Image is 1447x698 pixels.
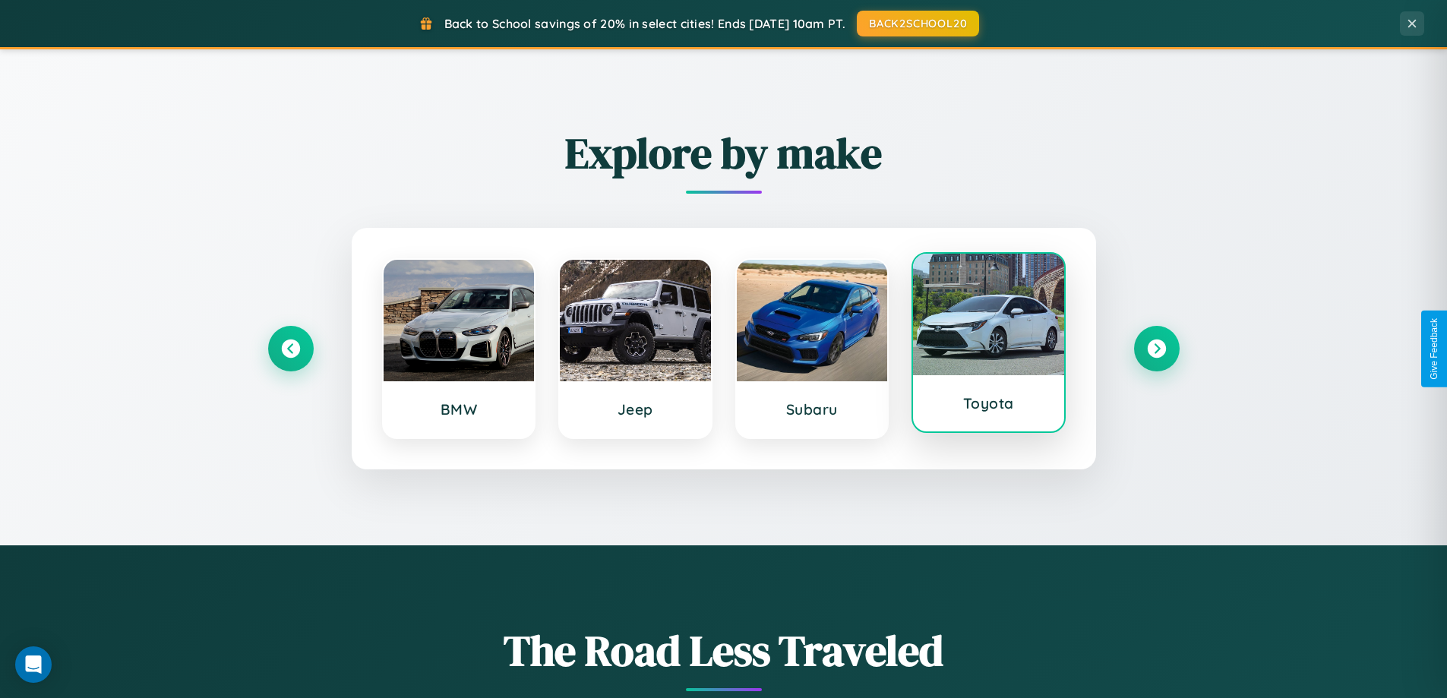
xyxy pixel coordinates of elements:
h1: The Road Less Traveled [268,621,1180,680]
div: Give Feedback [1429,318,1439,380]
h2: Explore by make [268,124,1180,182]
h3: Toyota [928,394,1049,412]
span: Back to School savings of 20% in select cities! Ends [DATE] 10am PT. [444,16,845,31]
div: Open Intercom Messenger [15,646,52,683]
h3: BMW [399,400,520,418]
h3: Jeep [575,400,696,418]
h3: Subaru [752,400,873,418]
button: BACK2SCHOOL20 [857,11,979,36]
